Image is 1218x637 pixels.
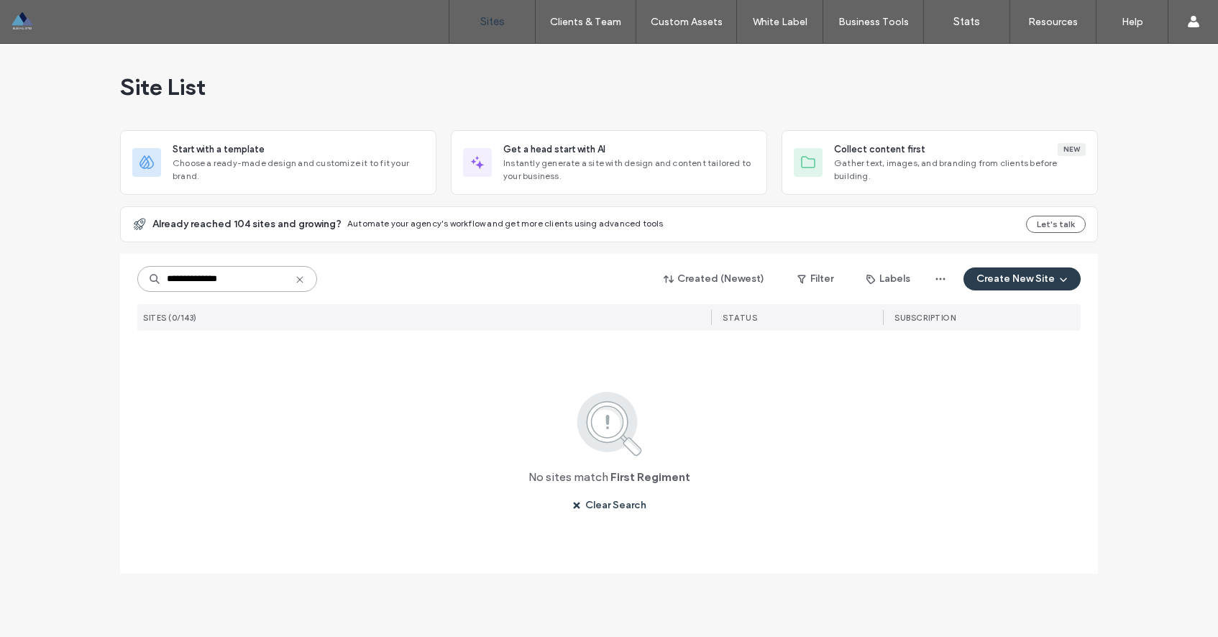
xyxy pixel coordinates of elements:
[120,130,436,195] div: Start with a templateChoose a ready-made design and customize it to fit your brand.
[834,157,1086,183] span: Gather text, images, and branding from clients before building.
[559,494,659,517] button: Clear Search
[143,313,197,323] span: SITES (0/143)
[152,217,342,232] span: Already reached 104 sites and growing?
[1026,216,1086,233] button: Let's talk
[838,16,909,28] label: Business Tools
[963,267,1081,290] button: Create New Site
[480,15,505,28] label: Sites
[528,469,608,485] span: No sites match
[451,130,767,195] div: Get a head start with AIInstantly generate a site with design and content tailored to your business.
[1122,16,1143,28] label: Help
[651,16,723,28] label: Custom Assets
[753,16,807,28] label: White Label
[173,157,424,183] span: Choose a ready-made design and customize it to fit your brand.
[1028,16,1078,28] label: Resources
[33,10,63,23] span: Help
[347,218,664,229] span: Automate your agency's workflow and get more clients using advanced tools
[651,267,777,290] button: Created (Newest)
[1058,143,1086,156] div: New
[783,267,848,290] button: Filter
[550,16,621,28] label: Clients & Team
[853,267,923,290] button: Labels
[557,389,661,458] img: search.svg
[173,142,265,157] span: Start with a template
[610,469,690,485] span: First Regiment
[953,15,980,28] label: Stats
[503,157,755,183] span: Instantly generate a site with design and content tailored to your business.
[723,313,757,323] span: STATUS
[894,313,956,323] span: SUBSCRIPTION
[120,73,206,101] span: Site List
[503,142,605,157] span: Get a head start with AI
[782,130,1098,195] div: Collect content firstNewGather text, images, and branding from clients before building.
[834,142,925,157] span: Collect content first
